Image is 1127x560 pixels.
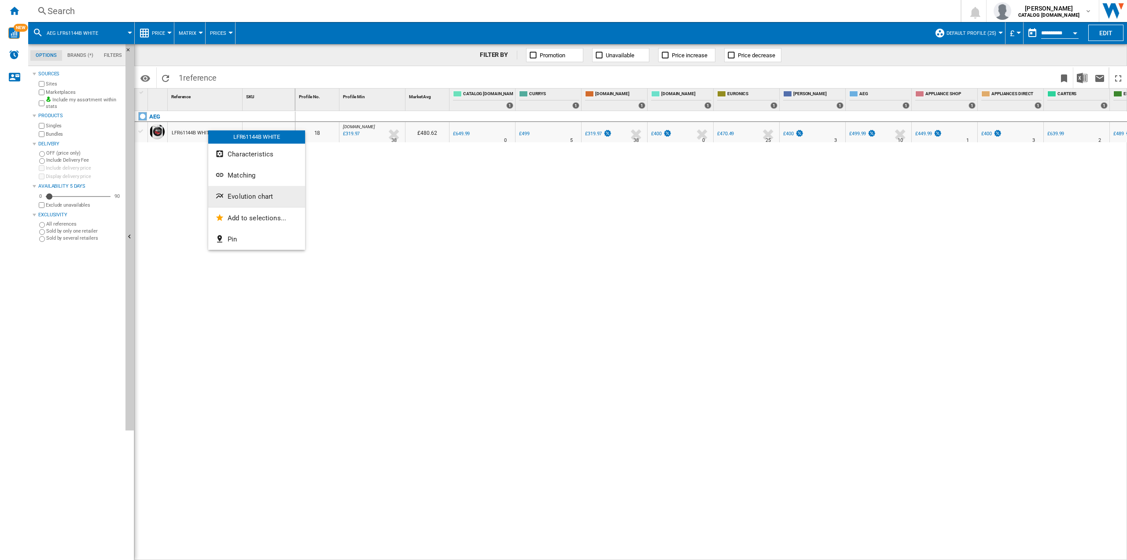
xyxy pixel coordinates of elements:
button: Matching [208,165,305,186]
button: Pin... [208,229,305,250]
span: Pin [228,235,237,243]
button: Characteristics [208,144,305,165]
span: Add to selections... [228,214,286,222]
div: LFR61144B WHITE [208,130,305,144]
span: Characteristics [228,150,273,158]
span: Matching [228,171,255,179]
span: Evolution chart [228,193,273,200]
button: Evolution chart [208,186,305,207]
button: Add to selections... [208,208,305,229]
